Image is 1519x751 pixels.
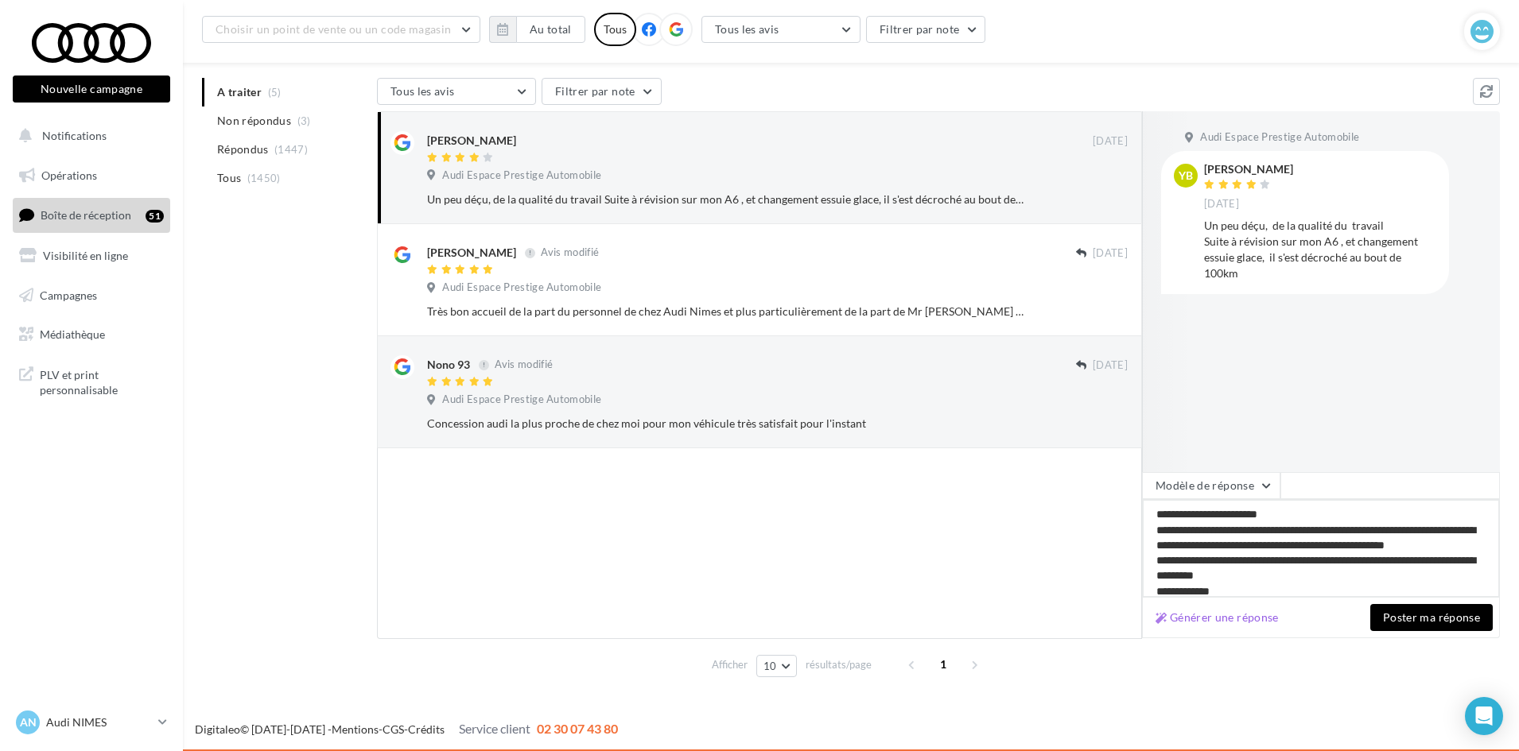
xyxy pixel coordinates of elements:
div: Un peu déçu, de la qualité du travail Suite à révision sur mon A6 , et changement essuie glace, i... [427,192,1024,207]
span: Afficher [712,657,748,672]
span: Visibilité en ligne [43,249,128,262]
a: Crédits [408,722,445,736]
button: Au total [489,16,585,43]
button: Notifications [10,119,167,153]
div: Très bon accueil de la part du personnel de chez Audi Nimes et plus particulièrement de la part d... [427,304,1024,319]
span: (3) [297,114,311,127]
p: Audi NIMES [46,714,152,730]
div: Open Intercom Messenger [1465,697,1503,735]
span: (1450) [247,172,281,184]
button: Générer une réponse [1149,608,1285,627]
div: [PERSON_NAME] [1204,164,1293,175]
span: yb [1179,168,1193,184]
span: Avis modifié [495,358,553,371]
span: 10 [763,660,777,672]
span: © [DATE]-[DATE] - - - [195,722,618,736]
span: Service client [459,721,530,736]
span: AN [20,714,37,730]
button: Modèle de réponse [1142,472,1280,499]
a: Digitaleo [195,722,240,736]
span: Audi Espace Prestige Automobile [442,168,601,183]
span: PLV et print personnalisable [40,364,164,398]
span: [DATE] [1093,134,1128,149]
span: Tous les avis [715,22,779,36]
span: Tous les avis [390,84,455,98]
span: Choisir un point de vente ou un code magasin [216,22,451,36]
span: Campagnes [40,288,97,301]
div: [PERSON_NAME] [427,133,516,149]
a: Opérations [10,159,173,192]
span: 1 [930,652,956,677]
a: CGS [383,722,404,736]
span: [DATE] [1093,246,1128,261]
span: Non répondus [217,113,291,129]
button: Tous les avis [701,16,861,43]
div: [PERSON_NAME] [427,245,516,261]
span: résultats/page [806,657,872,672]
span: Audi Espace Prestige Automobile [442,281,601,295]
span: Tous [217,170,241,186]
span: 02 30 07 43 80 [537,721,618,736]
div: Un peu déçu, de la qualité du travail Suite à révision sur mon A6 , et changement essuie glace, i... [1204,218,1436,281]
span: Avis modifié [541,246,599,259]
span: Audi Espace Prestige Automobile [1200,130,1359,145]
button: Tous les avis [377,78,536,105]
button: 10 [756,655,797,677]
span: Notifications [42,129,107,142]
a: Médiathèque [10,318,173,351]
button: Au total [516,16,585,43]
button: Filtrer par note [542,78,662,105]
span: Audi Espace Prestige Automobile [442,393,601,407]
a: PLV et print personnalisable [10,358,173,405]
div: Nono 93 [427,357,470,373]
span: [DATE] [1093,358,1128,373]
button: Filtrer par note [866,16,986,43]
div: Tous [594,13,636,46]
a: Boîte de réception51 [10,198,173,232]
a: Mentions [332,722,379,736]
button: Nouvelle campagne [13,75,170,103]
button: Choisir un point de vente ou un code magasin [202,16,480,43]
span: Répondus [217,141,269,157]
span: Opérations [41,168,97,182]
span: Médiathèque [40,327,105,341]
button: Poster ma réponse [1370,604,1493,631]
span: [DATE] [1204,197,1239,211]
div: 51 [146,210,164,223]
a: Campagnes [10,279,173,312]
a: AN Audi NIMES [13,707,170,737]
div: Concession audi la plus proche de chez moi pour mon véhicule très satisfait pour l'instant [427,416,1024,432]
span: (1447) [274,143,308,156]
span: Boîte de réception [41,208,131,222]
a: Visibilité en ligne [10,239,173,273]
